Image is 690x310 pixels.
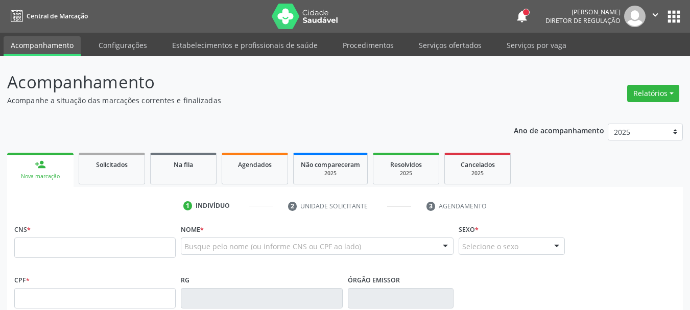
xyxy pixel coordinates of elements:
div: Nova marcação [14,173,66,180]
button: apps [665,8,683,26]
a: Acompanhamento [4,36,81,56]
button: notifications [515,9,529,23]
i:  [650,9,661,20]
span: Cancelados [461,160,495,169]
span: Selecione o sexo [462,241,518,252]
a: Configurações [91,36,154,54]
div: 2025 [380,170,432,177]
a: Central de Marcação [7,8,88,25]
label: CNS [14,222,31,237]
span: Diretor de regulação [545,16,621,25]
span: Não compareceram [301,160,360,169]
div: 2025 [301,170,360,177]
p: Acompanhamento [7,69,480,95]
div: 2025 [452,170,503,177]
button: Relatórios [627,85,679,102]
div: 1 [183,201,193,210]
a: Procedimentos [336,36,401,54]
p: Acompanhe a situação das marcações correntes e finalizadas [7,95,480,106]
button:  [646,6,665,27]
label: Nome [181,222,204,237]
div: Indivíduo [196,201,230,210]
span: Central de Marcação [27,12,88,20]
div: person_add [35,159,46,170]
span: Agendados [238,160,272,169]
a: Estabelecimentos e profissionais de saúde [165,36,325,54]
div: [PERSON_NAME] [545,8,621,16]
label: RG [181,272,189,288]
span: Resolvidos [390,160,422,169]
p: Ano de acompanhamento [514,124,604,136]
a: Serviços ofertados [412,36,489,54]
span: Na fila [174,160,193,169]
a: Serviços por vaga [499,36,574,54]
label: Órgão emissor [348,272,400,288]
span: Busque pelo nome (ou informe CNS ou CPF ao lado) [184,241,361,252]
label: Sexo [459,222,479,237]
img: img [624,6,646,27]
span: Solicitados [96,160,128,169]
